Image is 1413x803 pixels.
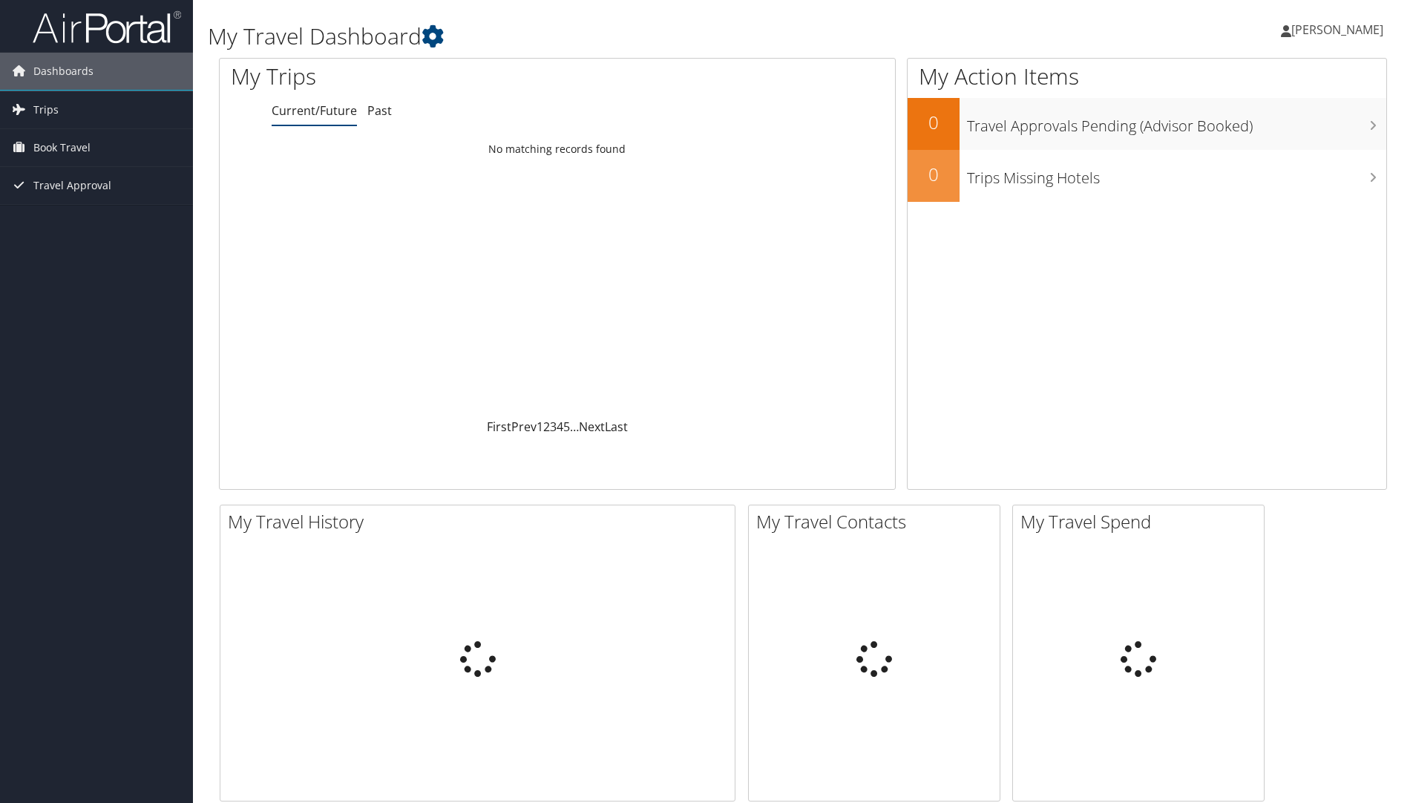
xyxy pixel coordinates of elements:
[231,61,603,92] h1: My Trips
[967,108,1386,137] h3: Travel Approvals Pending (Advisor Booked)
[570,419,579,435] span: …
[487,419,511,435] a: First
[33,91,59,128] span: Trips
[537,419,543,435] a: 1
[908,61,1386,92] h1: My Action Items
[756,509,1000,534] h2: My Travel Contacts
[908,98,1386,150] a: 0Travel Approvals Pending (Advisor Booked)
[557,419,563,435] a: 4
[511,419,537,435] a: Prev
[272,102,357,119] a: Current/Future
[908,162,960,187] h2: 0
[1020,509,1264,534] h2: My Travel Spend
[543,419,550,435] a: 2
[1281,7,1398,52] a: [PERSON_NAME]
[208,21,1001,52] h1: My Travel Dashboard
[220,136,895,163] td: No matching records found
[33,53,94,90] span: Dashboards
[605,419,628,435] a: Last
[1291,22,1383,38] span: [PERSON_NAME]
[908,110,960,135] h2: 0
[33,167,111,204] span: Travel Approval
[967,160,1386,189] h3: Trips Missing Hotels
[33,129,91,166] span: Book Travel
[550,419,557,435] a: 3
[228,509,735,534] h2: My Travel History
[563,419,570,435] a: 5
[367,102,392,119] a: Past
[579,419,605,435] a: Next
[33,10,181,45] img: airportal-logo.png
[908,150,1386,202] a: 0Trips Missing Hotels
